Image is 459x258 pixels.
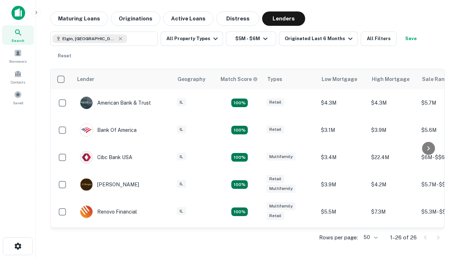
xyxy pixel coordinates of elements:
[11,38,24,43] span: Search
[368,225,418,253] td: $3.1M
[368,198,418,225] td: $7.3M
[80,124,137,137] div: Bank Of America
[11,79,25,85] span: Contacts
[2,67,34,86] a: Contacts
[368,116,418,144] td: $3.9M
[361,232,379,243] div: 50
[231,99,248,107] div: Matching Properties: 7, hasApolloMatch: undefined
[2,46,34,66] a: Borrowers
[262,11,305,26] button: Lenders
[317,225,368,253] td: $2.2M
[263,69,317,89] th: Types
[285,34,355,43] div: Originated Last 6 Months
[226,32,276,46] button: $5M - $6M
[231,153,248,162] div: Matching Properties: 4, hasApolloMatch: undefined
[2,88,34,107] a: Saved
[368,89,418,116] td: $4.3M
[177,153,186,161] div: IL
[390,233,417,242] p: 1–26 of 26
[177,207,186,215] div: IL
[50,11,108,26] button: Maturing Loans
[267,75,282,83] div: Types
[216,11,259,26] button: Distress
[361,32,397,46] button: All Filters
[80,206,93,218] img: picture
[111,11,160,26] button: Originations
[231,180,248,189] div: Matching Properties: 4, hasApolloMatch: undefined
[221,75,256,83] h6: Match Score
[319,233,358,242] p: Rows per page:
[368,144,418,171] td: $22.4M
[178,75,205,83] div: Geography
[266,125,284,134] div: Retail
[177,98,186,106] div: IL
[173,69,216,89] th: Geography
[2,25,34,45] a: Search
[62,35,116,42] span: Elgin, [GEOGRAPHIC_DATA], [GEOGRAPHIC_DATA]
[279,32,358,46] button: Originated Last 6 Months
[9,58,27,64] span: Borrowers
[13,100,23,106] span: Saved
[80,96,151,109] div: American Bank & Trust
[368,69,418,89] th: High Mortgage
[317,144,368,171] td: $3.4M
[231,207,248,216] div: Matching Properties: 4, hasApolloMatch: undefined
[80,178,93,191] img: picture
[80,205,137,218] div: Renovo Financial
[317,89,368,116] td: $4.3M
[80,124,93,136] img: picture
[317,198,368,225] td: $5.5M
[53,49,76,63] button: Reset
[80,151,132,164] div: Cibc Bank USA
[216,69,263,89] th: Capitalize uses an advanced AI algorithm to match your search with the best lender. The match sco...
[423,178,459,212] iframe: Chat Widget
[266,202,295,210] div: Multifamily
[161,32,223,46] button: All Property Types
[80,97,93,109] img: picture
[80,151,93,163] img: picture
[317,69,368,89] th: Low Mortgage
[177,180,186,188] div: IL
[231,126,248,134] div: Matching Properties: 4, hasApolloMatch: undefined
[11,6,25,20] img: capitalize-icon.png
[163,11,213,26] button: Active Loans
[221,75,258,83] div: Capitalize uses an advanced AI algorithm to match your search with the best lender. The match sco...
[80,178,139,191] div: [PERSON_NAME]
[317,116,368,144] td: $3.1M
[266,98,284,106] div: Retail
[266,185,295,193] div: Multifamily
[266,212,284,220] div: Retail
[372,75,410,83] div: High Mortgage
[77,75,94,83] div: Lender
[266,153,295,161] div: Multifamily
[399,32,422,46] button: Save your search to get updates of matches that match your search criteria.
[368,171,418,198] td: $4.2M
[266,175,284,183] div: Retail
[317,171,368,198] td: $3.9M
[322,75,357,83] div: Low Mortgage
[177,125,186,134] div: IL
[73,69,173,89] th: Lender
